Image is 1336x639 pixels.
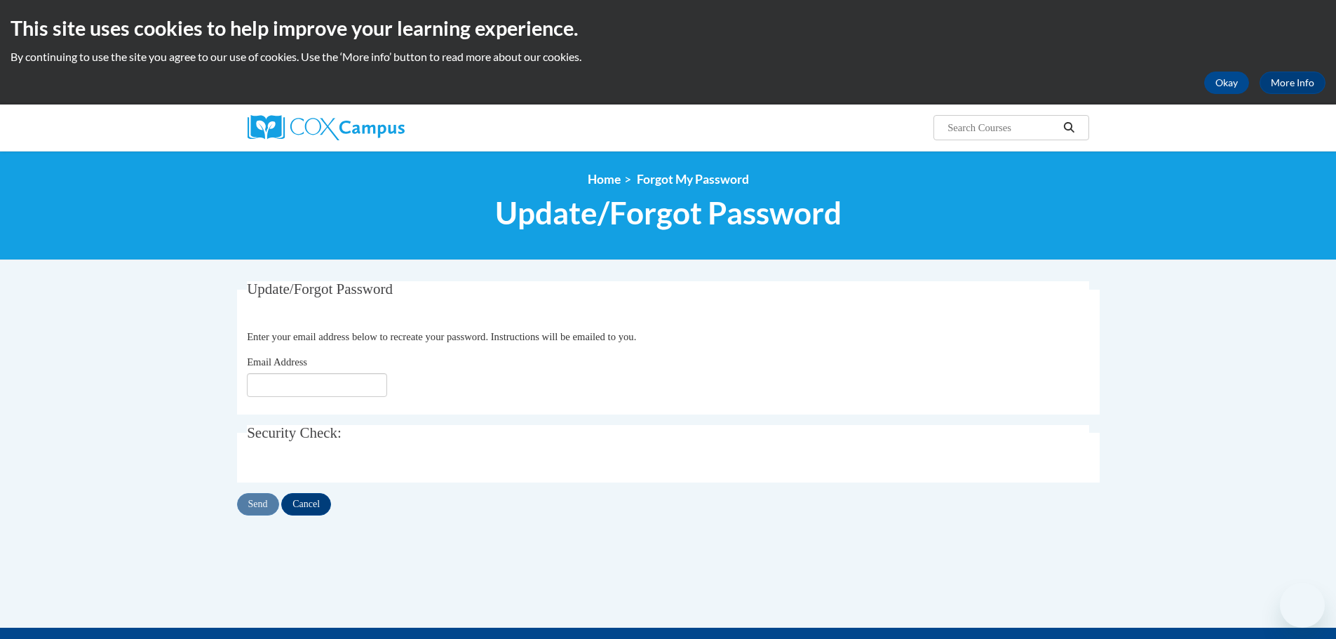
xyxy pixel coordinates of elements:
input: Cancel [281,493,331,516]
button: Okay [1204,72,1249,94]
a: Home [588,172,621,187]
span: Enter your email address below to recreate your password. Instructions will be emailed to you. [247,331,636,342]
a: More Info [1260,72,1325,94]
span: Update/Forgot Password [247,281,393,297]
h2: This site uses cookies to help improve your learning experience. [11,14,1325,42]
input: Search Courses [946,119,1058,136]
input: Email [247,373,387,397]
span: Email Address [247,356,307,368]
p: By continuing to use the site you agree to our use of cookies. Use the ‘More info’ button to read... [11,49,1325,65]
span: Update/Forgot Password [495,194,842,231]
span: Security Check: [247,424,342,441]
span: Forgot My Password [637,172,749,187]
a: Cox Campus [248,115,514,140]
iframe: Button to launch messaging window [1280,583,1325,628]
img: Cox Campus [248,115,405,140]
button: Search [1058,119,1079,136]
